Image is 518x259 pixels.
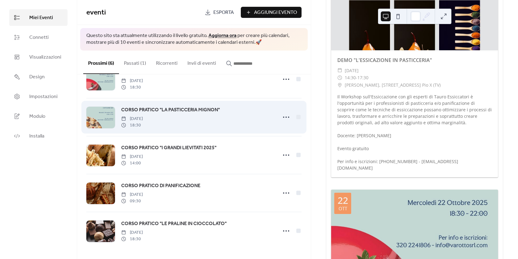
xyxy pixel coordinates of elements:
span: CORSO PRATICO "LE PRALINE IN CIOCCOLATO" [121,220,227,228]
span: Esporta [213,9,234,16]
button: Invii di eventi [183,51,221,73]
div: Il Workshop sull'Essiccazione con gli esperti di Tauro Essiccatori è l'opportunità per i professi... [331,93,498,171]
button: Ricorrenti [151,51,183,73]
a: CORSO PRATICO "LE PRALINE IN CIOCCOLATO" [121,220,227,228]
span: - [356,74,357,81]
span: Modulo [29,113,45,120]
span: Miei Eventi [29,14,53,22]
span: [DATE] [121,116,143,122]
div: ​ [337,81,342,89]
span: 18:30 [121,236,143,242]
span: [DATE] [121,191,143,198]
span: Design [29,73,45,81]
span: Questo sito sta attualmente utilizzando il livello gratuito. per creare più calendari, mostrare p... [86,32,302,46]
span: 18:30 [121,122,143,129]
div: ​ [337,74,342,81]
a: Aggiorna ora [208,31,236,40]
a: Impostazioni [9,88,68,105]
span: [DATE] [121,154,143,160]
span: 18:30 [121,84,143,91]
div: DEMO "L'ESSICAZIONE IN PASTICCERIA" [331,56,498,64]
a: Visualizzazioni [9,49,68,65]
span: Installa [29,133,44,140]
a: Modulo [9,108,68,125]
a: Miei Eventi [9,9,68,26]
span: Impostazioni [29,93,58,101]
span: 09:30 [121,198,143,204]
button: Aggiungi Evento [241,7,302,18]
span: [DATE] [345,67,359,74]
span: 14:30 [345,74,356,81]
a: CORSO PRATICO "I GRANDI LIEVITATI 2025" [121,144,216,152]
span: 17:30 [357,74,368,81]
span: [DATE] [121,78,143,84]
span: Visualizzazioni [29,54,61,61]
button: Passati (1) [119,51,151,73]
button: Prossimi (6) [83,51,119,74]
span: eventi [86,6,106,19]
span: [DATE] [121,229,143,236]
a: Connetti [9,29,68,46]
a: Esporta [200,7,238,18]
div: ott [339,206,347,211]
a: CORSO PRATICO DI PANIFICAZIONE [121,182,200,190]
a: Installa [9,128,68,144]
span: 14:00 [121,160,143,166]
span: CORSO PRATICO DI PANIFICAZIONE [121,182,200,190]
div: ​ [337,67,342,74]
span: [PERSON_NAME], [STREET_ADDRESS] Pio X (TV) [345,81,441,89]
a: CORSO PRATICO "LA PASTICCERIA MIGNON" [121,106,220,114]
span: Aggiungi Evento [254,9,297,16]
a: Design [9,68,68,85]
span: Connetti [29,34,49,41]
div: 22 [338,196,348,205]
